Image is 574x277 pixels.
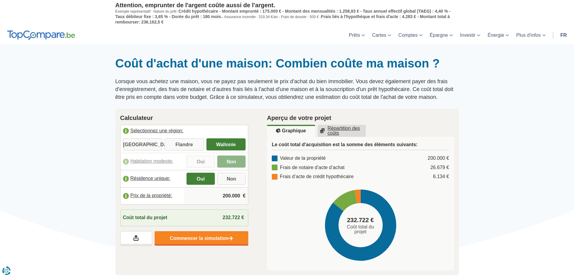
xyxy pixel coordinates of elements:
span: 232.722 € [223,215,244,220]
h1: Coût d'achat d'une maison: Combien coûte ma maison ? [115,56,459,71]
div: 200.000 € [428,155,449,162]
div: Frais d’acte de crédit hypothécaire [272,173,354,180]
span: € [243,193,246,200]
label: Sélectionnez une région: [121,125,248,138]
u: Répartition des coûts [320,126,363,136]
a: Prêts [345,26,369,44]
span: Crédit hypothécaire - Montant emprunté : 175.000 € - Montant des mensualités : 1.258,83 € - Taux ... [115,9,451,19]
label: [GEOGRAPHIC_DATA] [123,138,162,150]
a: Commencer la simulation [155,231,248,246]
label: Wallonie [206,138,246,150]
p: Lorsque vous achetez une maison, vous ne payez pas seulement le prix d'achat du bien immobilier. ... [115,78,459,101]
label: Flandre [165,138,204,150]
p: Exemple représentatif : Nature du prêt : - Assurance incendie : 319.34 €/an - Frais de dossier : ... [115,9,459,25]
label: Non [217,173,246,185]
div: Valeur de la propriété [272,155,326,162]
span: Coût total du projet [341,225,380,234]
a: fr [557,26,570,44]
img: Commencer la simulation [228,236,233,241]
label: Résidence unique: [121,172,184,185]
div: Frais de notaire d’acte d’achat [272,164,344,171]
span: Coût total du projet [123,214,168,221]
a: Énergie [484,26,513,44]
a: Cartes [369,26,395,44]
a: Comptes [395,26,426,44]
a: Partagez vos résultats [120,231,152,246]
img: TopCompare [7,30,75,40]
a: Plus d'infos [513,26,549,44]
label: Non [217,156,246,168]
a: Investir [456,26,484,44]
input: | [187,188,246,204]
label: Oui [187,156,215,168]
span: 232.722 € [347,216,374,225]
a: Épargne [426,26,456,44]
u: Graphique [276,128,306,133]
h2: Calculateur [120,113,249,122]
h3: Le coût total d'acquisition est la somme des éléments suivants: [272,142,449,150]
p: Attention, emprunter de l'argent coûte aussi de l'argent. [115,2,459,9]
label: Prix de la propriété: [121,189,184,203]
label: Habitation modeste: [121,155,184,168]
div: 26.679 € [430,164,449,171]
span: Frais liés à l'hypothèque et frais d'acte : 4.283 € - Montant total à rembourser: 236.162,5 € [115,14,450,24]
div: 6.134 € [433,173,449,180]
label: Oui [187,173,215,185]
h2: Aperçu de votre projet [267,113,454,122]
